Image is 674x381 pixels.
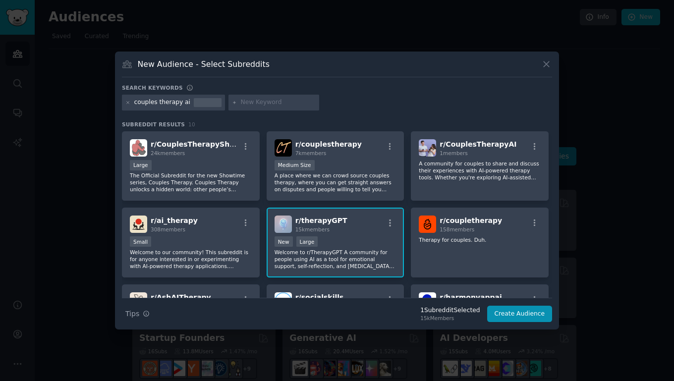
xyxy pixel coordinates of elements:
[188,121,195,127] span: 10
[440,217,502,224] span: r/ coupletherapy
[275,139,292,157] img: couplestherapy
[295,226,330,232] span: 15k members
[275,249,396,270] p: Welcome to r/TherapyGPT A community for people using AI as a tool for emotional support, self-ref...
[275,172,396,193] p: A place where we can crowd source couples therapy, where you can get straight answers on disputes...
[419,160,541,181] p: A community for couples to share and discuss their experiences with AI-powered therapy tools. Whe...
[130,172,252,193] p: The Official Subreddit for the new Showtime series, Couples Therapy. Couples Therapy unlocks a hi...
[275,292,292,310] img: socialskills
[295,293,344,301] span: r/ socialskills
[134,98,190,107] div: couples therapy ai
[419,236,541,243] p: Therapy for couples. Duh.
[420,306,480,315] div: 1 Subreddit Selected
[130,139,147,157] img: CouplesTherapyShow
[151,217,198,224] span: r/ ai_therapy
[420,315,480,322] div: 15k Members
[295,140,362,148] span: r/ couplestherapy
[487,306,553,323] button: Create Audience
[151,150,185,156] span: 24k members
[295,217,347,224] span: r/ therapyGPT
[125,309,139,319] span: Tips
[295,150,327,156] span: 7k members
[130,216,147,233] img: ai_therapy
[151,226,185,232] span: 308 members
[419,139,436,157] img: CouplesTherapyAI
[122,121,185,128] span: Subreddit Results
[122,84,183,91] h3: Search keywords
[138,59,270,69] h3: New Audience - Select Subreddits
[440,150,468,156] span: 1 members
[440,140,516,148] span: r/ CouplesTherapyAI
[151,140,241,148] span: r/ CouplesTherapyShow
[130,160,152,170] div: Large
[275,236,293,247] div: New
[122,305,153,323] button: Tips
[419,292,436,310] img: harmonyappai
[130,236,151,247] div: Small
[440,226,474,232] span: 158 members
[130,249,252,270] p: Welcome to our community! This subreddit is for anyone interested in or experimenting with AI-pow...
[419,216,436,233] img: coupletherapy
[130,292,147,310] img: AshAITherapy
[296,236,318,247] div: Large
[151,293,211,301] span: r/ AshAITherapy
[275,216,292,233] img: therapyGPT
[240,98,316,107] input: New Keyword
[440,293,502,301] span: r/ harmonyappai
[275,160,315,170] div: Medium Size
